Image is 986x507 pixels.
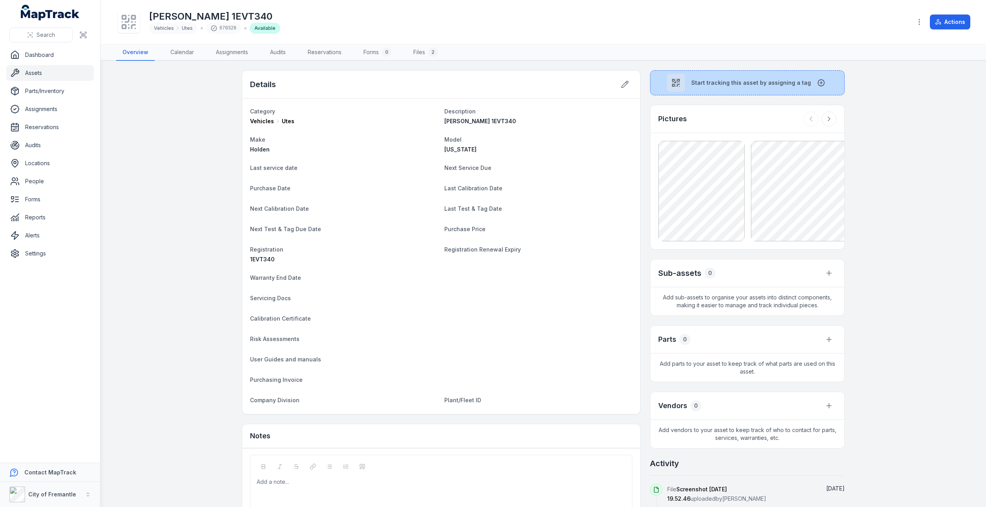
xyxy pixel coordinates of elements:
span: Utes [182,25,193,31]
span: File uploaded by [PERSON_NAME] [667,486,766,502]
a: Assignments [6,101,94,117]
span: Search [37,31,55,39]
a: Audits [264,44,292,61]
a: Files2 [407,44,444,61]
button: Actions [930,15,970,29]
span: Vehicles [154,25,174,31]
h3: Notes [250,430,270,441]
span: Next Calibration Date [250,205,309,212]
span: Model [444,136,462,143]
span: Holden [250,146,270,153]
a: Forms [6,191,94,207]
div: 2 [428,47,438,57]
a: People [6,173,94,189]
a: MapTrack [21,5,80,20]
span: Start tracking this asset by assigning a tag [691,79,811,87]
span: Add vendors to your asset to keep track of who to contact for parts, services, warranties, etc. [650,420,844,448]
span: Purchasing Invoice [250,376,303,383]
span: Risk Assessments [250,336,299,342]
a: Reservations [301,44,348,61]
h2: Details [250,79,276,90]
a: Audits [6,137,94,153]
div: 0 [690,400,701,411]
time: 23/09/2025, 5:55:26 pm [826,485,845,492]
span: Next Service Due [444,164,491,171]
span: Description [444,108,476,115]
a: Locations [6,155,94,171]
a: Calendar [164,44,200,61]
span: Last service date [250,164,298,171]
span: Add sub-assets to organise your assets into distinct components, making it easier to manage and t... [650,287,844,316]
a: Reservations [6,119,94,135]
span: Calibration Certificate [250,315,311,322]
span: Next Test & Tag Due Date [250,226,321,232]
span: Servicing Docs [250,295,291,301]
span: Warranty End Date [250,274,301,281]
span: Purchase Price [444,226,486,232]
h3: Parts [658,334,676,345]
a: Parts/Inventory [6,83,94,99]
span: Registration Renewal Expiry [444,246,521,253]
span: [US_STATE] [444,146,477,153]
span: [DATE] [826,485,845,492]
h2: Activity [650,458,679,469]
span: Last Test & Tag Date [444,205,502,212]
a: Alerts [6,228,94,243]
span: Company Division [250,397,299,403]
div: 0 [705,268,716,279]
strong: City of Fremantle [28,491,76,498]
h1: [PERSON_NAME] 1EVT340 [149,10,280,23]
h3: Vendors [658,400,687,411]
div: 670328 [206,23,241,34]
span: 1EVT340 [250,256,275,263]
a: Assets [6,65,94,81]
span: Plant/Fleet ID [444,397,481,403]
div: 0 [679,334,690,345]
span: Add parts to your asset to keep track of what parts are used on this asset. [650,354,844,382]
span: Make [250,136,265,143]
h3: Pictures [658,113,687,124]
a: Overview [116,44,155,61]
span: User Guides and manuals [250,356,321,363]
button: Start tracking this asset by assigning a tag [650,70,845,95]
button: Search [9,27,73,42]
span: Purchase Date [250,185,290,191]
div: 0 [382,47,391,57]
a: Settings [6,246,94,261]
h2: Sub-assets [658,268,701,279]
span: Registration [250,246,283,253]
span: [PERSON_NAME] 1EVT340 [444,118,516,124]
span: Screenshot [DATE] 19.52.46 [667,486,727,502]
a: Assignments [210,44,254,61]
span: Category [250,108,275,115]
span: Vehicles [250,117,274,125]
span: Utes [282,117,294,125]
div: Available [250,23,280,34]
a: Reports [6,210,94,225]
a: Dashboard [6,47,94,63]
strong: Contact MapTrack [24,469,76,476]
a: Forms0 [357,44,398,61]
span: Last Calibration Date [444,185,502,191]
